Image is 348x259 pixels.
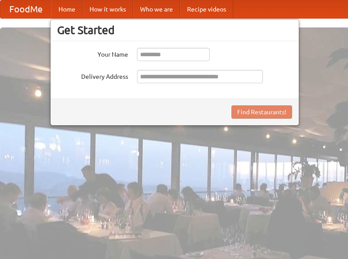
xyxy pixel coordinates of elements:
[57,23,292,37] h3: Get Started
[82,0,133,18] a: How it works
[57,70,128,81] label: Delivery Address
[231,105,292,119] button: Find Restaurants!
[180,0,233,18] a: Recipe videos
[51,0,82,18] a: Home
[57,48,128,59] label: Your Name
[133,0,180,18] a: Who we are
[0,0,51,18] a: FoodMe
